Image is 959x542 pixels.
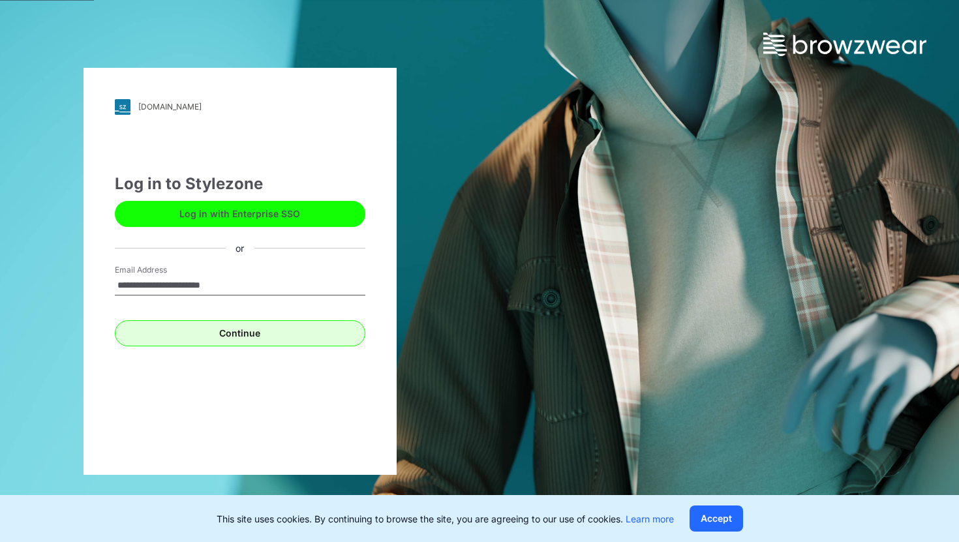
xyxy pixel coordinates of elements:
[138,102,202,112] div: [DOMAIN_NAME]
[115,201,365,227] button: Log in with Enterprise SSO
[763,33,926,56] img: browzwear-logo.73288ffb.svg
[115,99,130,115] img: svg+xml;base64,PHN2ZyB3aWR0aD0iMjgiIGhlaWdodD0iMjgiIHZpZXdCb3g9IjAgMCAyOCAyOCIgZmlsbD0ibm9uZSIgeG...
[115,264,206,276] label: Email Address
[115,172,365,196] div: Log in to Stylezone
[690,505,743,532] button: Accept
[626,513,674,524] a: Learn more
[115,320,365,346] button: Continue
[217,512,674,526] p: This site uses cookies. By continuing to browse the site, you are agreeing to our use of cookies.
[225,241,254,255] div: or
[115,99,365,115] a: [DOMAIN_NAME]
